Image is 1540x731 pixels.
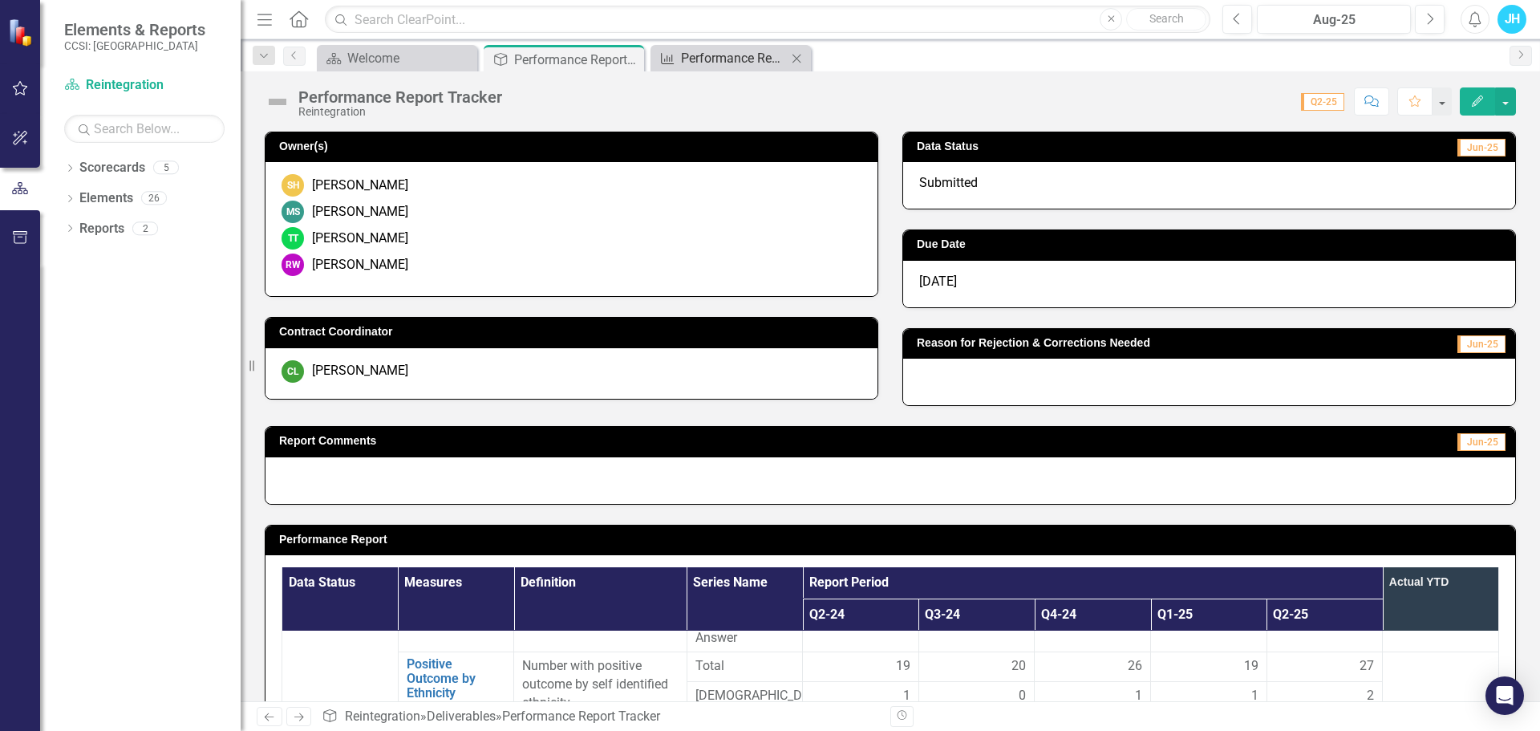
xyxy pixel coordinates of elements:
input: Search Below... [64,115,225,143]
span: 19 [896,657,910,676]
div: Performance Report Tracker [298,88,502,106]
span: Jun-25 [1457,139,1506,156]
button: Search [1126,8,1206,30]
span: 27 [1360,657,1374,676]
a: Reports [79,220,124,238]
img: ClearPoint Strategy [8,18,36,46]
div: [PERSON_NAME] [312,256,408,274]
span: Submitted [919,175,978,190]
button: JH [1497,5,1526,34]
div: CL [282,360,304,383]
div: Reintegration [298,106,502,118]
h3: Contract Coordinator [279,326,869,338]
h3: Reason for Rejection & Corrections Needed [917,337,1404,349]
a: Scorecards [79,159,145,177]
div: [PERSON_NAME] [312,229,408,248]
div: Welcome [347,48,473,68]
span: Jun-25 [1457,335,1506,353]
span: Q2-25 [1301,93,1344,111]
input: Search ClearPoint... [325,6,1210,34]
small: CCSI: [GEOGRAPHIC_DATA] [64,39,205,52]
h3: Performance Report [279,534,1507,546]
a: Positive Outcome by Ethnicity [407,657,506,700]
div: 26 [141,192,167,205]
span: 19 [1244,657,1258,676]
div: Performance Report Tracker [502,709,660,724]
p: Number with positive outcome by self identified ethnicity [522,657,678,713]
a: Deliverables [427,709,496,724]
span: Elements & Reports [64,20,205,39]
a: Elements [79,189,133,208]
span: 0 [1019,687,1026,705]
div: » » [322,708,878,726]
div: 5 [153,161,179,175]
h3: Report Comments [279,435,1092,447]
h3: Data Status [917,140,1244,152]
span: 26 [1128,657,1142,676]
div: [PERSON_NAME] [312,362,408,380]
span: Search [1149,12,1184,25]
a: Reintegration [345,709,420,724]
div: RW [282,254,304,276]
span: 1 [1251,687,1258,705]
div: MS [282,201,304,223]
a: Reintegration [64,76,225,95]
span: 2 [1367,687,1374,705]
button: Aug-25 [1257,5,1411,34]
span: Jun-25 [1457,433,1506,451]
div: Open Intercom Messenger [1485,676,1524,715]
span: Total [695,657,795,676]
div: 2 [132,221,158,235]
div: Performance Report [681,48,787,68]
div: SH [282,174,304,197]
div: TT [282,227,304,250]
h3: Due Date [917,238,1507,250]
div: [PERSON_NAME] [312,203,408,221]
span: [DATE] [919,274,957,289]
a: Performance Report [654,48,787,68]
h3: Owner(s) [279,140,869,152]
span: 20 [1011,657,1026,676]
span: 1 [1135,687,1142,705]
span: 1 [903,687,910,705]
a: Welcome [321,48,473,68]
img: Not Defined [265,89,290,115]
div: Performance Report Tracker [514,50,640,70]
div: Aug-25 [1262,10,1405,30]
div: [PERSON_NAME] [312,177,408,195]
